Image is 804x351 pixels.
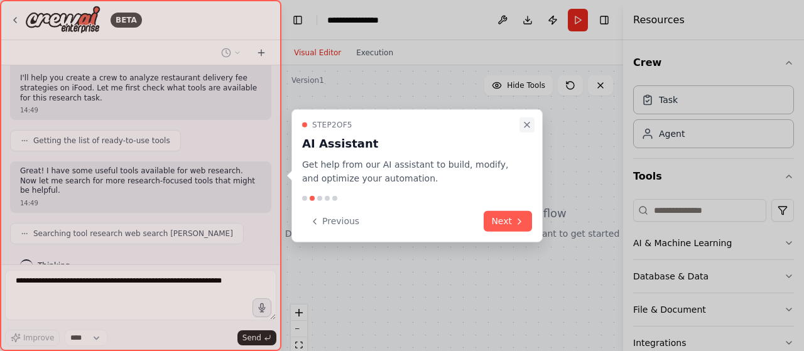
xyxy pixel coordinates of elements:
p: Get help from our AI assistant to build, modify, and optimize your automation. [302,157,517,186]
button: Previous [302,211,367,232]
button: Close walkthrough [519,117,535,132]
h3: AI Assistant [302,134,517,152]
span: Step 2 of 5 [312,119,352,129]
button: Hide left sidebar [289,11,307,29]
button: Next [484,211,532,232]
